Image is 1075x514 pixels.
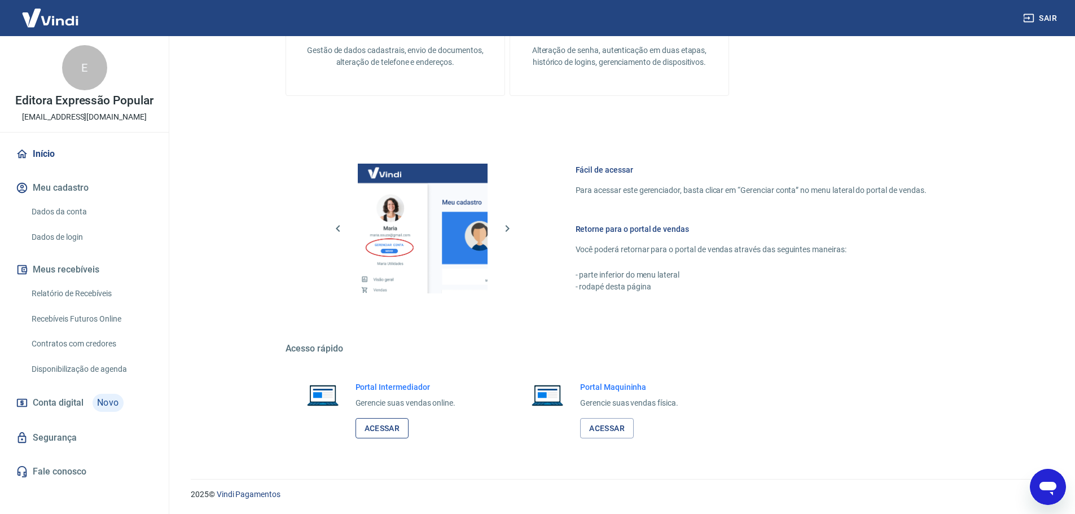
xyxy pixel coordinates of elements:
p: Você poderá retornar para o portal de vendas através das seguintes maneiras: [576,244,927,256]
a: Início [14,142,155,166]
a: Dados de login [27,226,155,249]
button: Meus recebíveis [14,257,155,282]
p: Alteração de senha, autenticação em duas etapas, histórico de logins, gerenciamento de dispositivos. [528,45,710,68]
p: Para acessar este gerenciador, basta clicar em “Gerenciar conta” no menu lateral do portal de ven... [576,184,927,196]
h6: Portal Maquininha [580,381,678,393]
p: Gerencie suas vendas online. [356,397,456,409]
p: - parte inferior do menu lateral [576,269,927,281]
button: Meu cadastro [14,175,155,200]
h6: Retorne para o portal de vendas [576,223,927,235]
div: E [62,45,107,90]
a: Vindi Pagamentos [217,490,280,499]
p: Gestão de dados cadastrais, envio de documentos, alteração de telefone e endereços. [304,45,486,68]
span: Novo [93,394,124,412]
p: Editora Expressão Popular [15,95,153,107]
p: - rodapé desta página [576,281,927,293]
a: Relatório de Recebíveis [27,282,155,305]
img: Imagem de um notebook aberto [524,381,571,408]
h5: Acesso rápido [286,343,954,354]
a: Recebíveis Futuros Online [27,307,155,331]
p: Gerencie suas vendas física. [580,397,678,409]
button: Sair [1021,8,1061,29]
h6: Fácil de acessar [576,164,927,175]
span: Conta digital [33,395,84,411]
img: Imagem de um notebook aberto [299,381,346,408]
a: Disponibilização de agenda [27,358,155,381]
a: Fale conosco [14,459,155,484]
img: Vindi [14,1,87,35]
a: Acessar [356,418,409,439]
p: [EMAIL_ADDRESS][DOMAIN_NAME] [22,111,147,123]
a: Dados da conta [27,200,155,223]
a: Contratos com credores [27,332,155,355]
p: 2025 © [191,489,1048,500]
h6: Portal Intermediador [356,381,456,393]
a: Segurança [14,425,155,450]
a: Acessar [580,418,634,439]
img: Imagem da dashboard mostrando o botão de gerenciar conta na sidebar no lado esquerdo [358,164,488,293]
a: Conta digitalNovo [14,389,155,416]
iframe: Botão para abrir a janela de mensagens [1030,469,1066,505]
